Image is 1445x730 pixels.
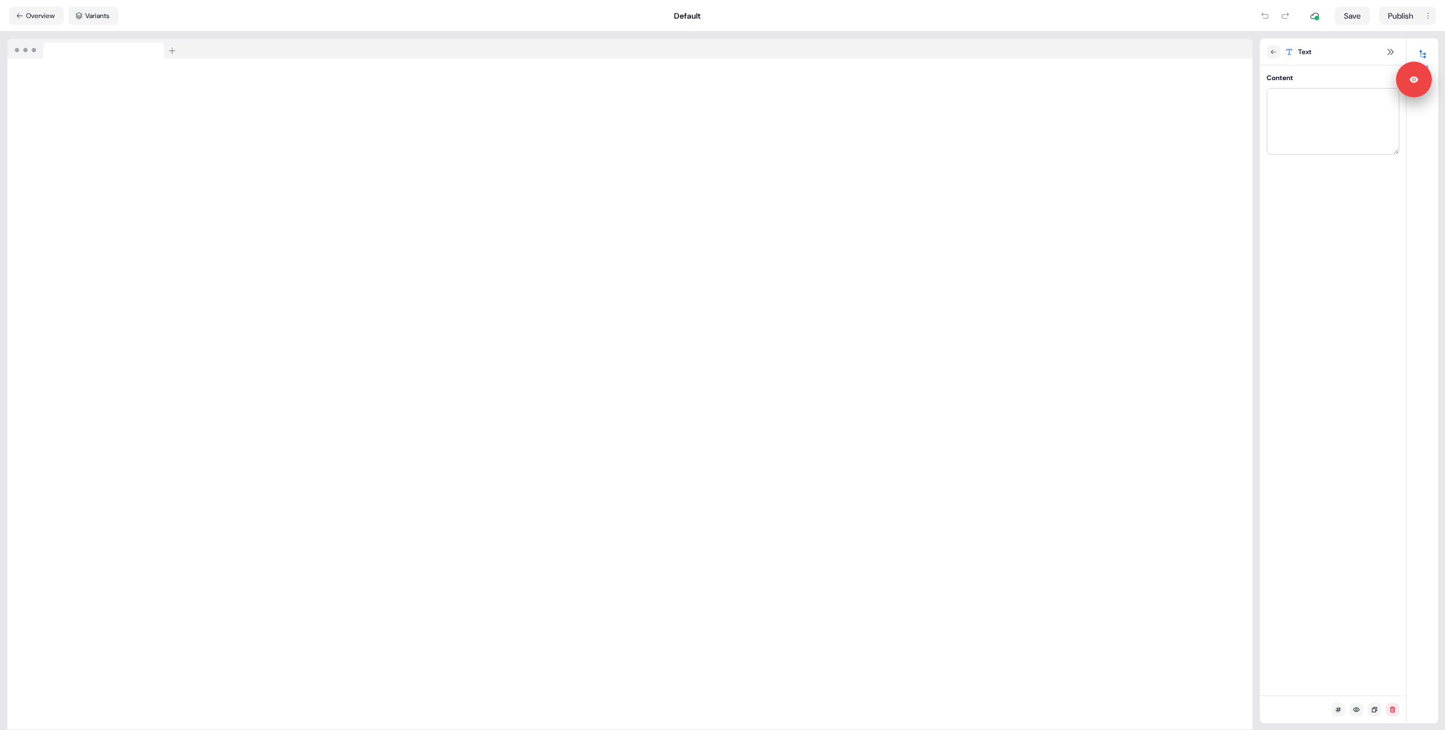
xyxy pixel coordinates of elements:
button: Publish [1379,7,1420,25]
button: Overview [9,7,64,25]
button: Save [1335,7,1370,25]
div: Content [1267,72,1293,83]
button: Variants [68,7,119,25]
span: Text [1298,46,1311,58]
div: Default [674,10,700,21]
img: Browser topbar [7,39,181,59]
button: Edits [1407,45,1438,70]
